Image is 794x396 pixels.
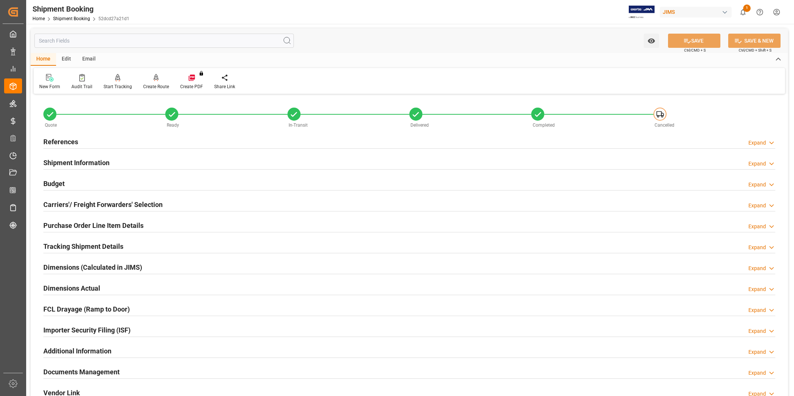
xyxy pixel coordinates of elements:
h2: FCL Drayage (Ramp to Door) [43,304,130,314]
div: Expand [748,202,766,210]
div: Expand [748,348,766,356]
span: Ready [167,123,179,128]
button: open menu [644,34,659,48]
a: Shipment Booking [53,16,90,21]
div: Home [31,53,56,66]
button: Help Center [751,4,768,21]
div: Share Link [214,83,235,90]
div: Expand [748,285,766,293]
h2: Shipment Information [43,158,110,168]
div: Start Tracking [104,83,132,90]
h2: Purchase Order Line Item Details [43,220,144,231]
a: Home [33,16,45,21]
div: Expand [748,244,766,251]
div: Expand [748,327,766,335]
button: SAVE & NEW [728,34,781,48]
span: Delivered [410,123,429,128]
div: Edit [56,53,77,66]
div: Expand [748,181,766,189]
span: 1 [743,4,751,12]
div: Expand [748,160,766,168]
div: Email [77,53,101,66]
div: Expand [748,369,766,377]
div: Create Route [143,83,169,90]
h2: Carriers'/ Freight Forwarders' Selection [43,199,163,210]
h2: References [43,137,78,147]
h2: Importer Security Filing (ISF) [43,325,130,335]
span: Cancelled [655,123,674,128]
div: Expand [748,306,766,314]
h2: Budget [43,179,65,189]
img: Exertis%20JAM%20-%20Email%20Logo.jpg_1722504956.jpg [629,6,655,19]
h2: Additional Information [43,346,111,356]
div: Shipment Booking [33,3,129,15]
button: JIMS [660,5,735,19]
span: Ctrl/CMD + S [684,47,706,53]
div: Audit Trail [71,83,92,90]
div: JIMS [660,7,732,18]
h2: Dimensions Actual [43,283,100,293]
div: New Form [39,83,60,90]
h2: Tracking Shipment Details [43,241,123,251]
span: Quote [45,123,57,128]
span: In-Transit [289,123,308,128]
button: SAVE [668,34,720,48]
h2: Documents Management [43,367,120,377]
button: show 1 new notifications [735,4,751,21]
div: Expand [748,139,766,147]
span: Completed [533,123,555,128]
span: Ctrl/CMD + Shift + S [739,47,772,53]
input: Search Fields [34,34,294,48]
h2: Dimensions (Calculated in JIMS) [43,262,142,272]
div: Expand [748,223,766,231]
div: Expand [748,264,766,272]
